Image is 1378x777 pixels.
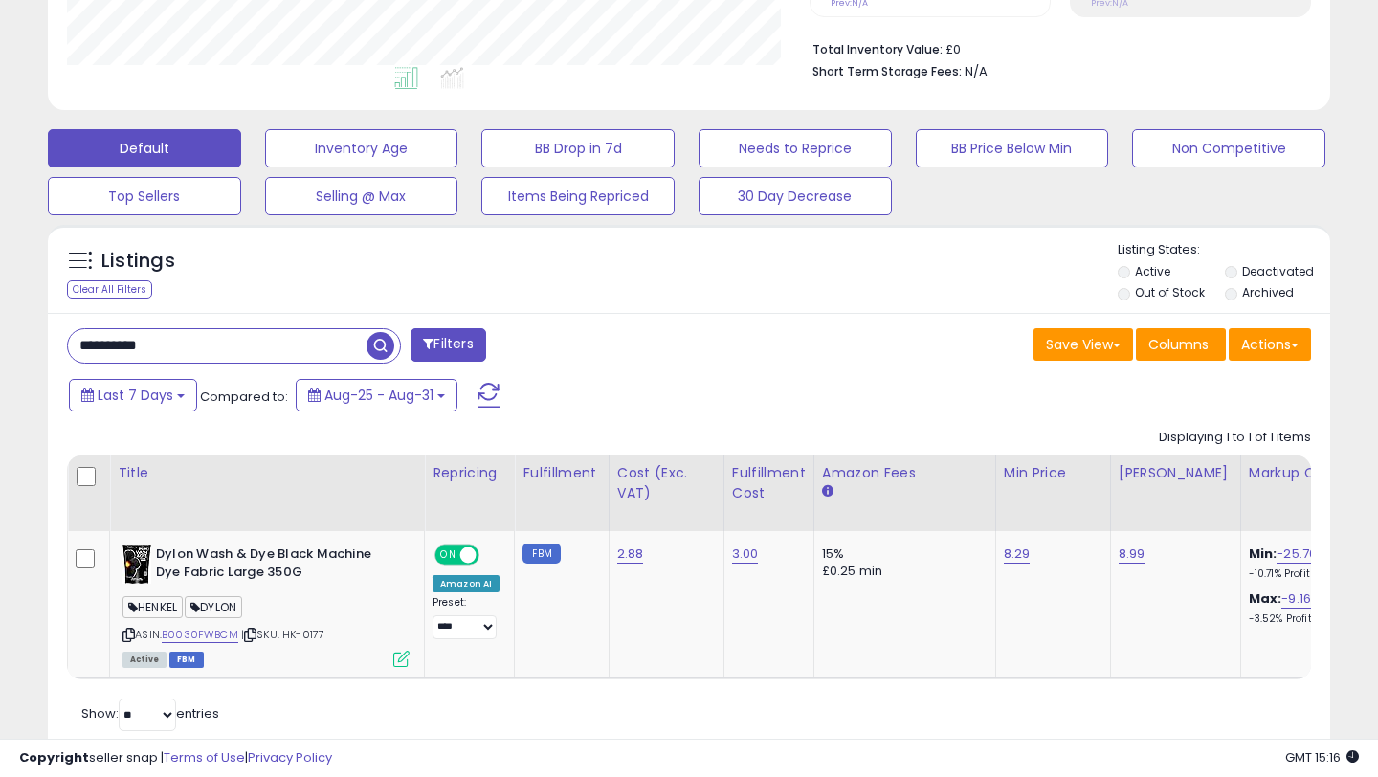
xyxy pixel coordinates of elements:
[162,627,238,643] a: B0030FWBCM
[822,563,981,580] div: £0.25 min
[48,177,241,215] button: Top Sellers
[1249,544,1278,563] b: Min:
[122,596,183,618] span: HENKEL
[1148,335,1209,354] span: Columns
[1135,263,1170,279] label: Active
[1033,328,1133,361] button: Save View
[812,41,943,57] b: Total Inventory Value:
[481,177,675,215] button: Items Being Repriced
[164,748,245,766] a: Terms of Use
[48,129,241,167] button: Default
[1119,463,1233,483] div: [PERSON_NAME]
[699,129,892,167] button: Needs to Reprice
[98,386,173,405] span: Last 7 Days
[1285,748,1359,766] span: 2025-09-8 15:16 GMT
[1281,589,1311,609] a: -9.16
[822,545,981,563] div: 15%
[296,379,457,411] button: Aug-25 - Aug-31
[1135,284,1205,300] label: Out of Stock
[118,463,416,483] div: Title
[265,177,458,215] button: Selling @ Max
[1242,263,1314,279] label: Deactivated
[324,386,433,405] span: Aug-25 - Aug-31
[241,627,324,642] span: | SKU: HK-0177
[1004,463,1102,483] div: Min Price
[617,544,644,564] a: 2.88
[436,547,460,564] span: ON
[1229,328,1311,361] button: Actions
[522,544,560,564] small: FBM
[433,463,506,483] div: Repricing
[433,575,500,592] div: Amazon AI
[244,630,256,640] i: Click to copy
[1277,544,1317,564] a: -25.70
[732,463,806,503] div: Fulfillment Cost
[617,463,716,503] div: Cost (Exc. VAT)
[101,248,175,275] h5: Listings
[19,749,332,767] div: seller snap | |
[67,280,152,299] div: Clear All Filters
[185,596,242,618] span: DYLON
[481,129,675,167] button: BB Drop in 7d
[1004,544,1031,564] a: 8.29
[81,704,219,722] span: Show: entries
[433,596,500,639] div: Preset:
[122,630,135,640] i: Click to copy
[69,379,197,411] button: Last 7 Days
[916,129,1109,167] button: BB Price Below Min
[1242,284,1294,300] label: Archived
[122,652,167,668] span: All listings currently available for purchase on Amazon
[1249,589,1282,608] b: Max:
[265,129,458,167] button: Inventory Age
[822,483,833,500] small: Amazon Fees.
[19,748,89,766] strong: Copyright
[822,463,988,483] div: Amazon Fees
[156,545,389,586] b: Dylon Wash & Dye Black Machine Dye Fabric Large 350G
[812,63,962,79] b: Short Term Storage Fees:
[411,328,485,362] button: Filters
[699,177,892,215] button: 30 Day Decrease
[200,388,288,406] span: Compared to:
[965,62,988,80] span: N/A
[1119,544,1145,564] a: 8.99
[477,547,507,564] span: OFF
[1159,429,1311,447] div: Displaying 1 to 1 of 1 items
[248,748,332,766] a: Privacy Policy
[522,463,600,483] div: Fulfillment
[122,545,151,584] img: 41hkBk0z7lL._SL40_.jpg
[169,652,204,668] span: FBM
[1118,241,1331,259] p: Listing States:
[1132,129,1325,167] button: Non Competitive
[122,545,410,665] div: ASIN:
[732,544,759,564] a: 3.00
[812,36,1297,59] li: £0
[1136,328,1226,361] button: Columns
